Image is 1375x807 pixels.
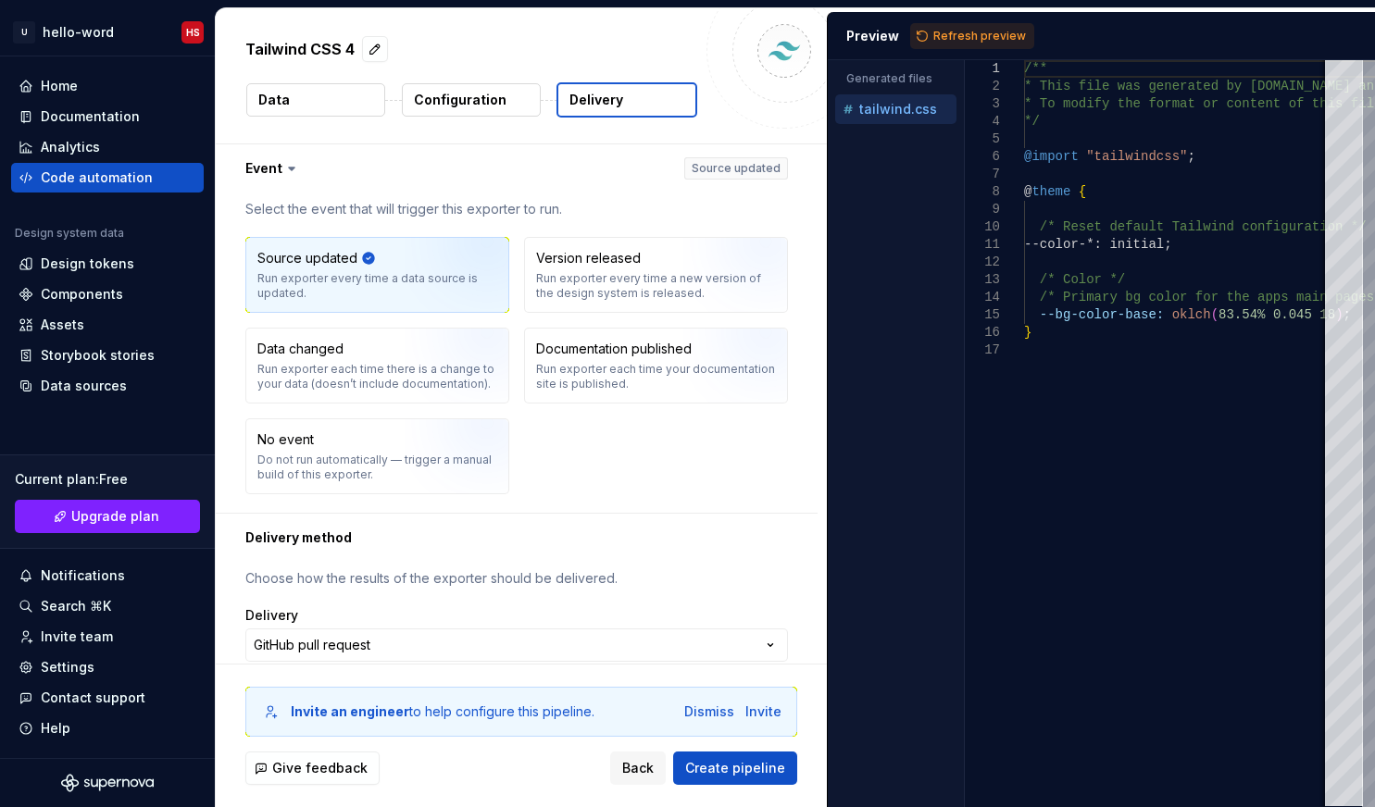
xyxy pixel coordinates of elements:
[41,77,78,95] div: Home
[245,569,788,588] p: Choose how the results of the exporter should be delivered.
[556,82,697,118] button: Delivery
[685,759,785,777] span: Create pipeline
[965,130,1000,148] div: 5
[11,683,204,713] button: Contact support
[11,102,204,131] a: Documentation
[536,271,776,301] div: Run exporter every time a new version of the design system is released.
[11,279,204,309] a: Components
[11,591,204,621] button: Search ⌘K
[1086,149,1187,164] span: "tailwindcss"
[965,324,1000,341] div: 16
[933,29,1026,43] span: Refresh preview
[965,306,1000,324] div: 15
[11,622,204,652] a: Invite team
[965,201,1000,218] div: 9
[4,12,211,52] button: Uhello-wordHS
[257,430,314,449] div: No event
[61,774,154,792] svg: Supernova Logo
[673,751,797,785] button: Create pipeline
[15,226,124,241] div: Design system data
[910,23,1034,49] button: Refresh preview
[414,91,506,109] p: Configuration
[1024,325,1031,340] span: }
[13,21,35,43] div: U
[41,566,125,585] div: Notifications
[965,95,1000,113] div: 3
[965,60,1000,78] div: 1
[965,254,1000,271] div: 12
[1040,307,1164,322] span: --bg-color-base:
[43,23,114,42] div: hello-word
[846,71,945,86] p: Generated files
[11,561,204,590] button: Notifications
[965,166,1000,183] div: 7
[15,500,200,533] a: Upgrade plan
[965,113,1000,130] div: 4
[402,83,541,117] button: Configuration
[1040,219,1367,234] span: /* Reset default Tailwind configuration */
[684,702,734,721] button: Dismiss
[257,249,357,267] div: Source updated
[41,597,111,615] div: Search ⌘K
[965,236,1000,254] div: 11
[11,371,204,401] a: Data sources
[965,341,1000,359] div: 17
[245,200,788,218] p: Select the event that will trigger this exporter to run.
[291,702,594,721] div: to help configure this pipeline.
[965,183,1000,201] div: 8
[11,71,204,101] a: Home
[1171,307,1210,322] span: oklch
[11,132,204,162] a: Analytics
[11,249,204,279] a: Design tokens
[745,702,781,721] button: Invite
[41,138,100,156] div: Analytics
[272,759,368,777] span: Give feedback
[536,340,692,358] div: Documentation published
[11,310,204,340] a: Assets
[622,759,654,777] span: Back
[15,470,200,489] div: Current plan : Free
[41,168,153,187] div: Code automation
[1024,237,1172,252] span: --color-*: initial;
[41,316,84,334] div: Assets
[257,271,497,301] div: Run exporter every time a data source is updated.
[41,285,123,304] div: Components
[536,362,776,391] div: Run exporter each time your documentation site is published.
[258,91,290,109] p: Data
[41,107,140,126] div: Documentation
[257,362,497,391] div: Run exporter each time there is a change to your data (doesn’t include documentation).
[846,27,899,45] div: Preview
[11,163,204,192] a: Code automation
[71,507,159,526] span: Upgrade plan
[965,148,1000,166] div: 6
[1219,307,1265,322] span: 83.54%
[41,658,94,677] div: Settings
[41,627,113,646] div: Invite team
[1024,184,1031,199] span: @
[11,714,204,743] button: Help
[965,78,1000,95] div: 2
[536,249,641,267] div: Version released
[257,453,497,482] div: Do not run automatically — trigger a manual build of this exporter.
[1210,307,1218,322] span: (
[41,377,127,395] div: Data sources
[11,341,204,370] a: Storybook stories
[186,25,200,40] div: HS
[245,751,380,785] button: Give feedback
[1031,184,1070,199] span: theme
[41,255,134,273] div: Design tokens
[41,346,155,365] div: Storybook stories
[291,703,409,719] b: Invite an engineer
[257,340,344,358] div: Data changed
[11,652,204,682] a: Settings
[1024,149,1079,164] span: @import
[859,102,937,117] p: tailwind.css
[965,289,1000,306] div: 14
[1079,184,1086,199] span: {
[245,606,298,625] label: Delivery
[965,271,1000,289] div: 13
[41,689,145,707] div: Contact support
